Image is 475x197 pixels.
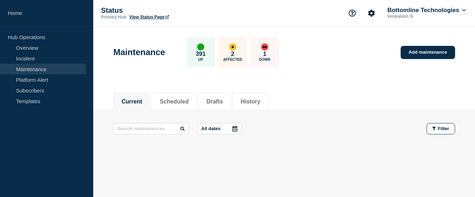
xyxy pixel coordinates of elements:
[114,123,189,134] input: Search maintenances
[206,98,223,105] button: Drafts
[197,123,242,134] button: All dates
[438,126,449,131] span: Filter
[241,98,260,105] button: History
[197,43,204,50] div: up
[101,15,126,20] p: Primary Hub
[122,98,142,105] button: Current
[160,98,189,105] button: Scheduled
[427,123,455,134] button: Filter
[196,50,206,58] p: 391
[101,6,243,15] p: Status
[129,15,169,20] a: View Status Page
[364,6,379,21] button: Account settings
[201,126,221,131] p: All dates
[345,6,360,21] button: Support
[263,50,266,58] p: 1
[386,7,467,14] button: Bottomline Technologies
[386,14,460,19] p: Venkatesh G
[259,58,270,62] p: Down
[229,43,236,50] div: affected
[261,43,268,50] div: down
[223,58,242,62] p: Affected
[401,46,455,59] a: Add maintenance
[114,47,165,57] h1: Maintenance
[231,50,234,58] p: 2
[198,58,203,62] p: Up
